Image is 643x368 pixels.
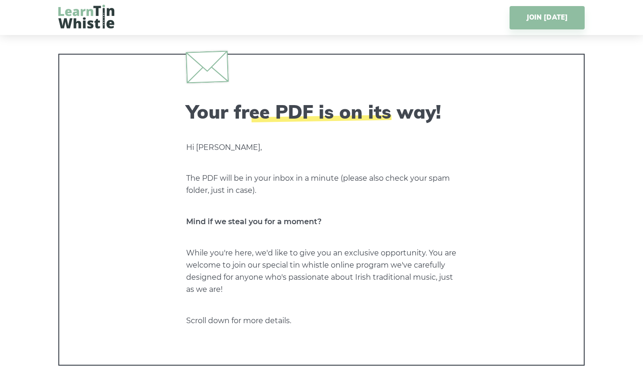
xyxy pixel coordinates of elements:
p: While you're here, we'd like to give you an exclusive opportunity. You are welcome to join our sp... [186,247,457,296]
a: JOIN [DATE] [510,6,585,29]
img: LearnTinWhistle.com [58,5,114,28]
strong: Mind if we steal you for a moment? [186,217,321,226]
p: Scroll down for more details. [186,315,457,327]
img: envelope.svg [186,50,229,83]
p: Hi [PERSON_NAME], [186,142,457,154]
h2: Your free PDF is on its way! [186,100,457,123]
p: The PDF will be in your inbox in a minute (please also check your spam folder, just in case). [186,172,457,197]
